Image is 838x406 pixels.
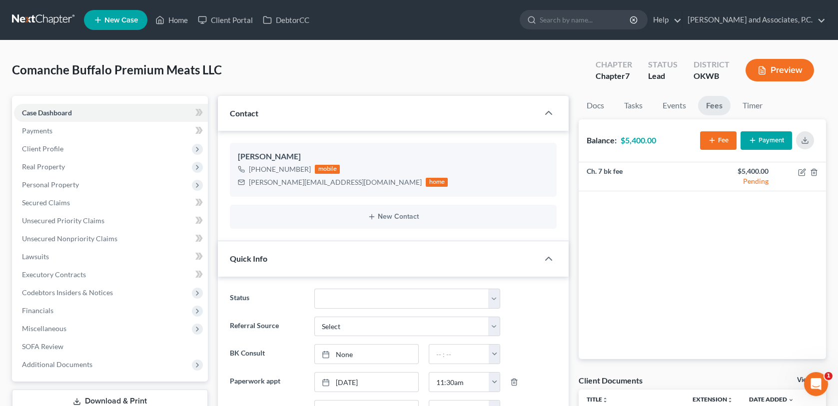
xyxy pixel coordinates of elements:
[625,71,630,80] span: 7
[694,59,730,70] div: District
[14,212,208,230] a: Unsecured Priority Claims
[230,254,267,263] span: Quick Info
[825,372,833,380] span: 1
[693,396,733,403] a: Extensionunfold_more
[655,96,694,115] a: Events
[104,16,138,24] span: New Case
[150,11,193,29] a: Home
[315,165,340,174] div: mobile
[230,108,258,118] span: Contact
[14,338,208,356] a: SOFA Review
[22,126,52,135] span: Payments
[22,324,66,333] span: Miscellaneous
[749,396,794,403] a: Date Added expand_more
[22,180,79,189] span: Personal Property
[648,59,678,70] div: Status
[238,151,548,163] div: [PERSON_NAME]
[315,373,418,392] a: [DATE]
[700,131,737,150] button: Fee
[616,96,651,115] a: Tasks
[14,104,208,122] a: Case Dashboard
[14,248,208,266] a: Lawsuits
[683,11,826,29] a: [PERSON_NAME] and Associates, P.C.
[797,377,822,384] a: View All
[579,162,703,191] td: Ch. 7 bk fee
[22,234,117,243] span: Unsecured Nonpriority Claims
[698,96,731,115] a: Fees
[238,213,548,221] button: New Contact
[429,373,489,392] input: -- : --
[710,176,769,186] div: Pending
[249,164,311,174] div: [PHONE_NUMBER]
[579,96,612,115] a: Docs
[22,288,113,297] span: Codebtors Insiders & Notices
[727,397,733,403] i: unfold_more
[225,289,309,309] label: Status
[579,375,643,386] div: Client Documents
[22,216,104,225] span: Unsecured Priority Claims
[741,131,792,150] button: Payment
[22,162,65,171] span: Real Property
[540,10,631,29] input: Search by name...
[735,96,771,115] a: Timer
[22,108,72,117] span: Case Dashboard
[225,317,309,337] label: Referral Source
[14,230,208,248] a: Unsecured Nonpriority Claims
[14,122,208,140] a: Payments
[14,194,208,212] a: Secured Claims
[587,396,608,403] a: Titleunfold_more
[596,70,632,82] div: Chapter
[22,270,86,279] span: Executory Contracts
[225,344,309,364] label: BK Consult
[429,345,489,364] input: -- : --
[426,178,448,187] div: home
[694,70,730,82] div: OKWB
[804,372,828,396] iframe: Intercom live chat
[596,59,632,70] div: Chapter
[14,266,208,284] a: Executory Contracts
[12,62,222,77] span: Comanche Buffalo Premium Meats LLC
[22,252,49,261] span: Lawsuits
[249,177,422,187] div: [PERSON_NAME][EMAIL_ADDRESS][DOMAIN_NAME]
[315,345,418,364] a: None
[22,198,70,207] span: Secured Claims
[22,144,63,153] span: Client Profile
[22,360,92,369] span: Additional Documents
[648,11,682,29] a: Help
[602,397,608,403] i: unfold_more
[22,306,53,315] span: Financials
[648,70,678,82] div: Lead
[587,135,617,145] strong: Balance:
[22,342,63,351] span: SOFA Review
[746,59,814,81] button: Preview
[225,372,309,392] label: Paperwork appt
[710,166,769,176] div: $5,400.00
[788,397,794,403] i: expand_more
[193,11,258,29] a: Client Portal
[621,135,656,145] strong: $5,400.00
[258,11,314,29] a: DebtorCC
